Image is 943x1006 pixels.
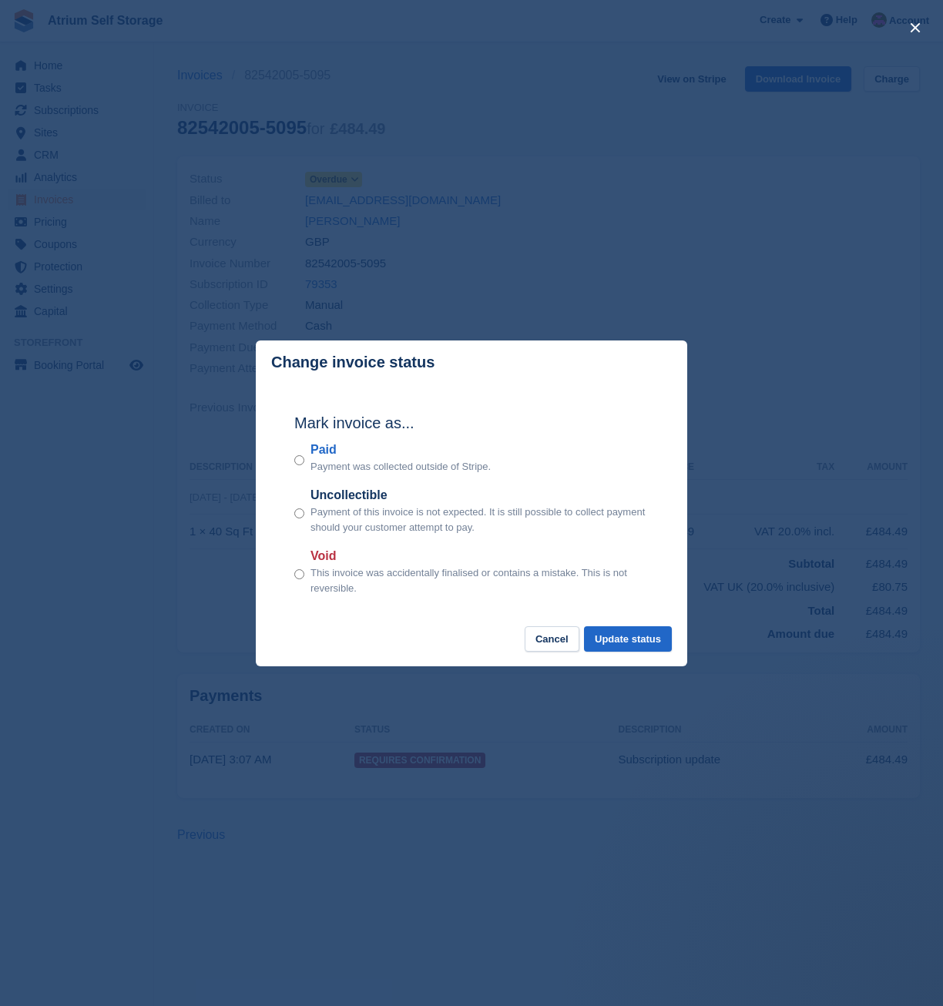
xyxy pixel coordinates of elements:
[525,626,579,652] button: Cancel
[584,626,672,652] button: Update status
[310,547,649,565] label: Void
[310,486,649,505] label: Uncollectible
[310,505,649,535] p: Payment of this invoice is not expected. It is still possible to collect payment should your cust...
[310,459,491,474] p: Payment was collected outside of Stripe.
[294,411,649,434] h2: Mark invoice as...
[310,565,649,595] p: This invoice was accidentally finalised or contains a mistake. This is not reversible.
[310,441,491,459] label: Paid
[903,15,928,40] button: close
[271,354,435,371] p: Change invoice status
